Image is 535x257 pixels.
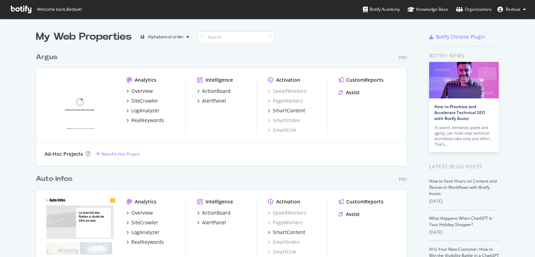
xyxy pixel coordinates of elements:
div: LogAnalyzer [131,229,160,236]
a: PageWorkers [268,97,303,104]
div: RealKeywords [131,239,164,246]
a: LogAnalyzer [126,229,160,236]
a: AlertPanel [197,219,226,226]
a: RealKeywords [126,239,164,246]
a: AlertPanel [197,97,226,104]
a: SmartLink [268,127,296,134]
div: Assist [346,89,360,96]
div: Alphabetical order [148,35,184,39]
div: SmartContent [273,229,305,236]
div: [DATE] [429,229,499,235]
div: Pro [399,176,407,182]
a: SpeedWorkers [268,209,307,216]
a: PageWorkers [268,219,303,226]
div: Analytics [135,77,156,83]
span: Bedouk [506,6,520,12]
a: ActionBoard [197,88,231,95]
div: Auto infos [36,174,72,184]
img: How to Prioritize and Accelerate Technical SEO with Botify Assist [429,62,499,98]
a: LogAnalyzer [126,107,160,114]
div: Latest Blog Posts [429,163,499,170]
a: ActionBoard [197,209,231,216]
button: Bedouk [492,4,532,15]
div: Analytics [135,198,156,205]
div: [DATE] [429,198,499,204]
a: How to Save Hours on Content and Research Workflows with Botify Assist [429,178,497,196]
div: Botify Chrome Plugin [436,33,485,40]
div: ActionBoard [202,209,231,216]
div: AlertPanel [202,97,226,104]
div: SiteCrawler [131,219,158,226]
a: CustomReports [339,198,383,205]
a: Botify Chrome Plugin [429,33,485,40]
a: Assist [339,89,360,96]
div: My Web Properties [36,30,132,44]
div: Botify Academy [363,6,400,13]
a: Overview [126,209,153,216]
div: CustomReports [346,77,383,83]
a: SiteCrawler [126,219,158,226]
div: RealKeywords [131,117,164,124]
a: New Ad-Hoc Project [96,151,140,157]
div: LogAnalyzer [131,107,160,114]
a: Overview [126,88,153,95]
a: RealKeywords [126,117,164,124]
div: ActionBoard [202,88,231,95]
a: SmartIndex [268,239,300,246]
div: SiteCrawler [131,97,158,104]
a: SmartLink [268,248,296,255]
div: Intelligence [206,198,233,205]
div: Ad-Hoc Projects [45,151,83,158]
a: What Happens When ChatGPT Is Your Holiday Shopper? [429,215,492,227]
a: CustomReports [339,77,383,83]
div: Overview [131,209,153,216]
a: SmartContent [268,107,305,114]
a: SmartIndex [268,117,300,124]
div: Pro [399,55,407,61]
a: Auto infos [36,174,75,184]
div: AlertPanel [202,219,226,226]
div: Knowledge Base [408,6,448,13]
img: auto-infos.fr [45,198,115,255]
a: How to Prioritize and Accelerate Technical SEO with Botify Assist [434,104,485,121]
a: Argus [36,52,60,62]
div: Activation [276,198,300,205]
div: Assist [346,211,360,218]
span: Welcome back, Bedouk ! [37,7,82,12]
a: SmartContent [268,229,305,236]
a: SiteCrawler [126,97,158,104]
div: Organizations [456,6,492,13]
div: CustomReports [346,198,383,205]
input: Search [197,31,274,43]
img: argusdelassurance.com [45,77,115,133]
div: Botify news [429,52,499,59]
div: New Ad-Hoc Project [101,151,140,157]
div: Overview [131,88,153,95]
a: Assist [339,211,360,218]
div: Intelligence [206,77,233,83]
button: Alphabetical order [137,31,192,42]
div: Argus [36,52,57,62]
div: SmartContent [273,107,305,114]
a: SpeedWorkers [268,88,307,95]
div: Activation [276,77,300,83]
div: AI search demands speed and agility, yet multi-step technical workflows take time and effort. Tha... [434,125,494,147]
